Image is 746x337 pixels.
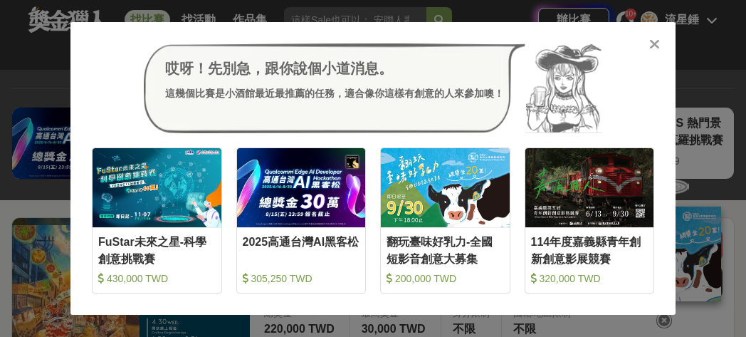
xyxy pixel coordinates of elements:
div: 114年度嘉義縣青年創新創意影展競賽 [531,234,648,266]
div: 305,250 TWD [243,271,360,286]
div: 430,000 TWD [98,271,216,286]
a: Cover Image2025高通台灣AI黑客松 305,250 TWD [236,147,367,294]
div: 320,000 TWD [531,271,648,286]
div: 哎呀！先別急，跟你說個小道消息。 [165,58,504,79]
img: Cover Image [381,148,510,227]
div: 這幾個比賽是小酒館最近最推薦的任務，適合像你這樣有創意的人來參加噢！ [165,86,504,101]
img: Cover Image [237,148,366,227]
a: Cover Image翻玩臺味好乳力-全國短影音創意大募集 200,000 TWD [380,147,510,294]
div: 2025高通台灣AI黑客松 [243,234,360,266]
a: Cover ImageFuStar未來之星-科學創意挑戰賽 430,000 TWD [92,147,222,294]
div: FuStar未來之星-科學創意挑戰賽 [98,234,216,266]
img: Avatar [525,43,602,133]
a: Cover Image114年度嘉義縣青年創新創意影展競賽 320,000 TWD [525,147,655,294]
div: 200,000 TWD [387,271,504,286]
img: Cover Image [93,148,221,227]
div: 翻玩臺味好乳力-全國短影音創意大募集 [387,234,504,266]
img: Cover Image [525,148,654,227]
